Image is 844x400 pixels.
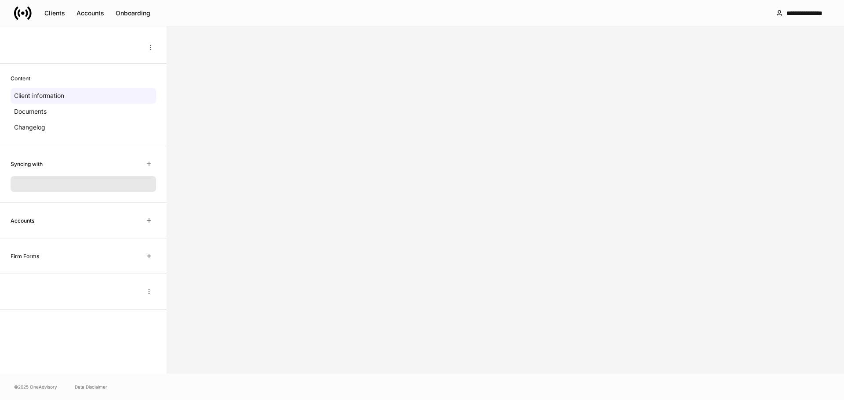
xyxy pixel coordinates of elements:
[71,6,110,20] button: Accounts
[11,74,30,83] h6: Content
[76,9,104,18] div: Accounts
[11,119,156,135] a: Changelog
[44,9,65,18] div: Clients
[11,252,39,260] h6: Firm Forms
[75,383,107,390] a: Data Disclaimer
[14,107,47,116] p: Documents
[110,6,156,20] button: Onboarding
[11,88,156,104] a: Client information
[116,9,150,18] div: Onboarding
[14,91,64,100] p: Client information
[11,160,43,168] h6: Syncing with
[11,104,156,119] a: Documents
[14,383,57,390] span: © 2025 OneAdvisory
[14,123,45,132] p: Changelog
[11,216,34,225] h6: Accounts
[39,6,71,20] button: Clients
